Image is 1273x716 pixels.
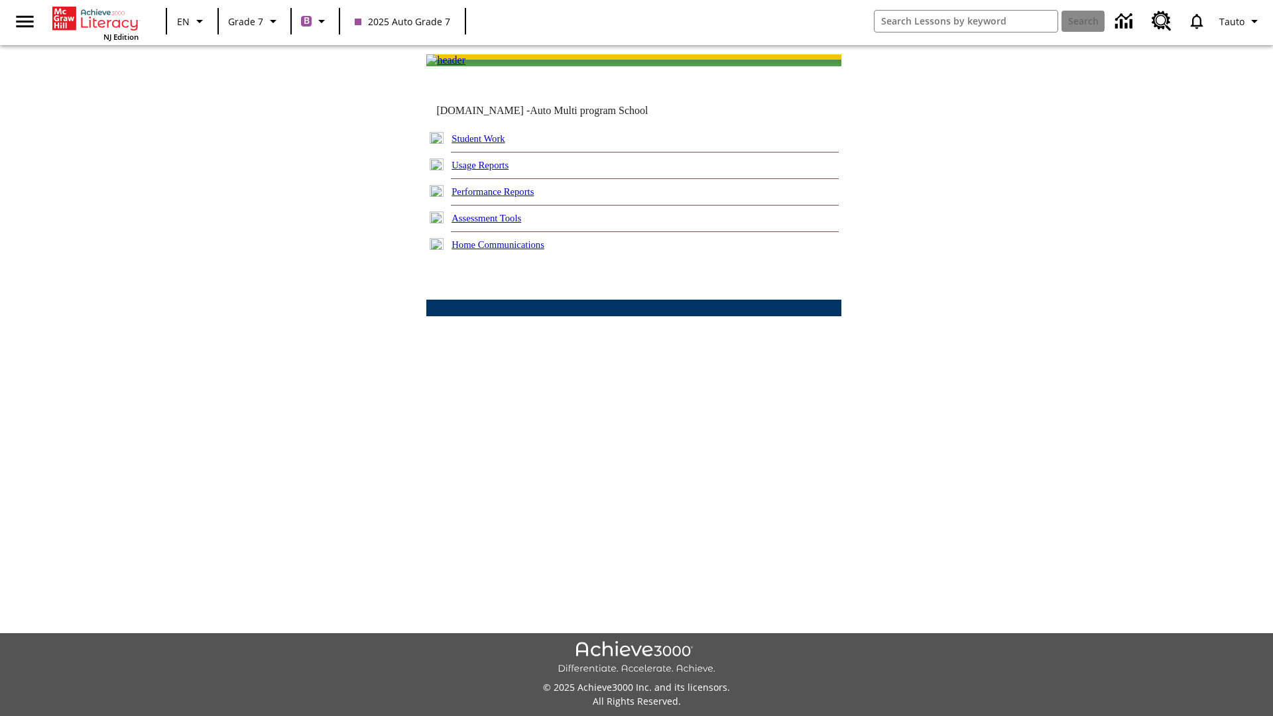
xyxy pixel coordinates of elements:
[426,54,465,66] img: header
[103,32,139,42] span: NJ Edition
[558,641,715,675] img: Achieve3000 Differentiate Accelerate Achieve
[430,185,444,197] img: plus.gif
[452,239,544,250] a: Home Communications
[171,9,213,33] button: Language: EN, Select a language
[5,2,44,41] button: Open side menu
[452,186,534,197] a: Performance Reports
[1219,15,1244,29] span: Tauto
[355,15,450,29] span: 2025 Auto Grade 7
[228,15,263,29] span: Grade 7
[430,238,444,250] img: plus.gif
[530,105,648,116] nobr: Auto Multi program School
[1214,9,1268,33] button: Profile/Settings
[177,15,190,29] span: EN
[1180,4,1214,38] a: Notifications
[452,133,505,144] a: Student Work
[52,4,139,42] div: Home
[304,13,310,29] span: B
[875,11,1058,32] input: search field
[430,211,444,223] img: plus.gif
[452,160,509,170] a: Usage Reports
[223,9,286,33] button: Grade: Grade 7, Select a grade
[452,213,521,223] a: Assessment Tools
[1144,3,1180,39] a: Resource Center, Will open in new tab
[296,9,335,33] button: Boost Class color is purple. Change class color
[436,105,680,117] td: [DOMAIN_NAME] -
[430,132,444,144] img: plus.gif
[430,158,444,170] img: plus.gif
[1107,3,1144,40] a: Data Center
